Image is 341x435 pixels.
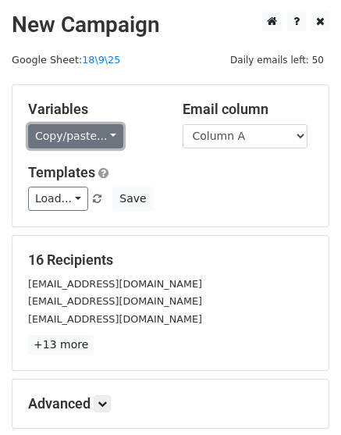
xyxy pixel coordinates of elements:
h2: New Campaign [12,12,329,38]
a: Copy/paste... [28,124,123,148]
a: Daily emails left: 50 [225,54,329,66]
small: Google Sheet: [12,54,120,66]
small: [EMAIL_ADDRESS][DOMAIN_NAME] [28,278,202,290]
small: [EMAIL_ADDRESS][DOMAIN_NAME] [28,295,202,307]
small: [EMAIL_ADDRESS][DOMAIN_NAME] [28,313,202,325]
span: Daily emails left: 50 [225,52,329,69]
button: Save [112,187,153,211]
h5: Advanced [28,395,313,412]
a: +13 more [28,335,94,355]
a: 18\9\25 [82,54,120,66]
h5: Variables [28,101,159,118]
h5: 16 Recipients [28,251,313,269]
iframe: Chat Widget [263,360,341,435]
a: Load... [28,187,88,211]
h5: Email column [183,101,314,118]
a: Templates [28,164,95,180]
